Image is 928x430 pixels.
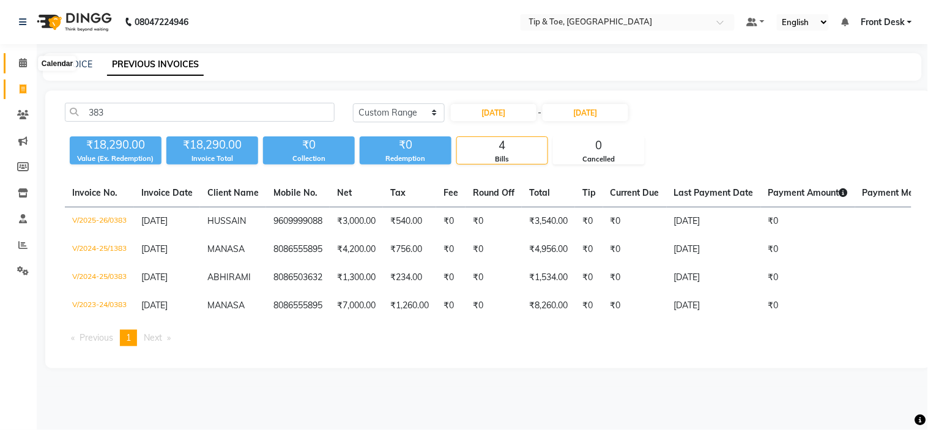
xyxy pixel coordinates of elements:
td: ₹0 [466,264,522,292]
td: ₹0 [466,207,522,236]
td: V/2025-26/0383 [65,207,134,236]
div: 4 [457,137,548,154]
div: Redemption [360,154,451,164]
td: ₹0 [466,292,522,320]
td: ₹0 [575,264,603,292]
div: 0 [554,137,644,154]
td: ₹4,200.00 [330,235,383,264]
td: 9609999088 [266,207,330,236]
span: - [538,106,541,119]
span: Net [337,187,352,198]
div: Calendar [39,56,76,71]
span: Front Desk [861,16,905,29]
span: Previous [80,332,113,343]
span: Payment Amount [768,187,848,198]
span: [DATE] [141,215,168,226]
td: [DATE] [667,207,761,236]
span: Mobile No. [273,187,317,198]
td: V/2024-25/1383 [65,235,134,264]
span: [DATE] [141,272,168,283]
input: Search by Name/Mobile/Email/Invoice No [65,103,335,122]
td: ₹4,956.00 [522,235,575,264]
div: Cancelled [554,154,644,165]
span: Current Due [611,187,659,198]
td: ₹1,300.00 [330,264,383,292]
span: [DATE] [141,243,168,254]
span: Invoice Date [141,187,193,198]
td: V/2024-25/0383 [65,264,134,292]
td: ₹7,000.00 [330,292,383,320]
td: ₹0 [761,264,855,292]
img: logo [31,5,115,39]
input: End Date [543,104,628,121]
div: Invoice Total [166,154,258,164]
td: ₹0 [436,264,466,292]
td: ₹0 [603,264,667,292]
input: Start Date [451,104,536,121]
div: ₹18,290.00 [166,136,258,154]
span: Tax [390,187,406,198]
td: ₹0 [436,292,466,320]
span: Invoice No. [72,187,117,198]
nav: Pagination [65,330,911,346]
div: Value (Ex. Redemption) [70,154,161,164]
div: ₹18,290.00 [70,136,161,154]
span: [DATE] [141,300,168,311]
span: Total [529,187,550,198]
span: HUSSAIN [207,215,246,226]
td: ₹0 [761,292,855,320]
span: Fee [444,187,458,198]
span: Next [144,332,162,343]
span: MANASA [207,300,245,311]
div: ₹0 [360,136,451,154]
span: Last Payment Date [674,187,754,198]
span: 1 [126,332,131,343]
td: 8086555895 [266,292,330,320]
td: ₹0 [761,207,855,236]
td: ₹0 [575,207,603,236]
td: 8086503632 [266,264,330,292]
td: ₹234.00 [383,264,436,292]
td: ₹8,260.00 [522,292,575,320]
td: ₹756.00 [383,235,436,264]
span: Client Name [207,187,259,198]
td: ₹0 [436,235,466,264]
td: ₹0 [466,235,522,264]
td: ₹0 [603,235,667,264]
div: Collection [263,154,355,164]
a: PREVIOUS INVOICES [107,54,204,76]
td: ₹3,540.00 [522,207,575,236]
td: 8086555895 [266,235,330,264]
td: ₹3,000.00 [330,207,383,236]
span: MANASA [207,243,245,254]
td: ₹0 [436,207,466,236]
td: ₹0 [575,292,603,320]
span: Tip [582,187,596,198]
span: Round Off [473,187,514,198]
td: ₹1,260.00 [383,292,436,320]
b: 08047224946 [135,5,188,39]
td: ₹540.00 [383,207,436,236]
span: ABHIRAMI [207,272,251,283]
td: [DATE] [667,292,761,320]
td: [DATE] [667,235,761,264]
td: ₹0 [603,207,667,236]
td: V/2023-24/0383 [65,292,134,320]
td: [DATE] [667,264,761,292]
td: ₹0 [603,292,667,320]
td: ₹0 [761,235,855,264]
div: ₹0 [263,136,355,154]
td: ₹1,534.00 [522,264,575,292]
div: Bills [457,154,548,165]
td: ₹0 [575,235,603,264]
